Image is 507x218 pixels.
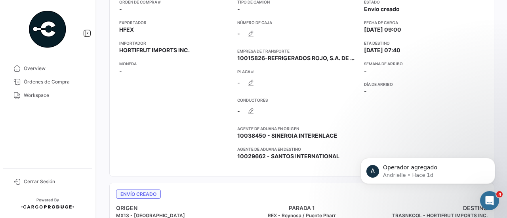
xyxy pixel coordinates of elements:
[237,48,358,54] app-card-info-title: Empresa de Transporte
[349,141,507,197] iframe: Intercom notifications mensaje
[119,5,122,13] span: -
[237,97,358,103] app-card-info-title: Conductores
[496,191,503,197] span: 4
[116,190,161,199] span: Envío creado
[237,79,240,87] span: -
[364,61,484,67] app-card-info-title: Semana de Arribo
[237,68,358,75] app-card-info-title: Placa #
[237,30,240,38] span: -
[364,87,367,95] span: -
[237,5,240,13] span: -
[364,19,484,26] app-card-info-title: Fecha de carga
[24,78,86,85] span: Órdenes de Compra
[237,54,358,62] span: 10015826-REFRIGERADOS ROJO, S.A. DE C.V.
[237,19,358,26] app-card-info-title: Número de Caja
[237,125,358,132] app-card-info-title: Agente de Aduana en Origen
[364,26,401,34] span: [DATE] 09:00
[237,152,339,160] span: 10029662 - SANTOS INTERNATIONAL
[24,65,86,72] span: Overview
[364,5,400,13] span: Envío creado
[119,26,134,34] span: HFEX
[6,89,89,102] a: Workspace
[119,40,231,46] app-card-info-title: Importador
[24,92,86,99] span: Workspace
[364,46,400,54] span: [DATE] 07:40
[6,75,89,89] a: Órdenes de Compra
[119,61,231,67] app-card-info-title: Moneda
[119,19,231,26] app-card-info-title: Exportador
[237,132,337,140] span: 10038450 - SINERGIA INTERENLACE
[364,67,367,75] span: -
[364,81,484,87] app-card-info-title: Día de Arribo
[237,107,240,115] span: -
[364,204,488,212] h4: DESTINO
[6,62,89,75] a: Overview
[24,178,86,185] span: Cerrar Sesión
[237,146,358,152] app-card-info-title: Agente de Aduana en Destino
[116,204,240,212] h4: ORIGEN
[119,67,122,75] span: -
[240,204,364,212] h4: PARADA 1
[119,46,190,54] span: HORTIFRUT IMPORTS INC.
[28,9,67,49] img: powered-by.png
[364,40,484,46] app-card-info-title: ETA Destino
[480,191,499,210] iframe: Intercom live chat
